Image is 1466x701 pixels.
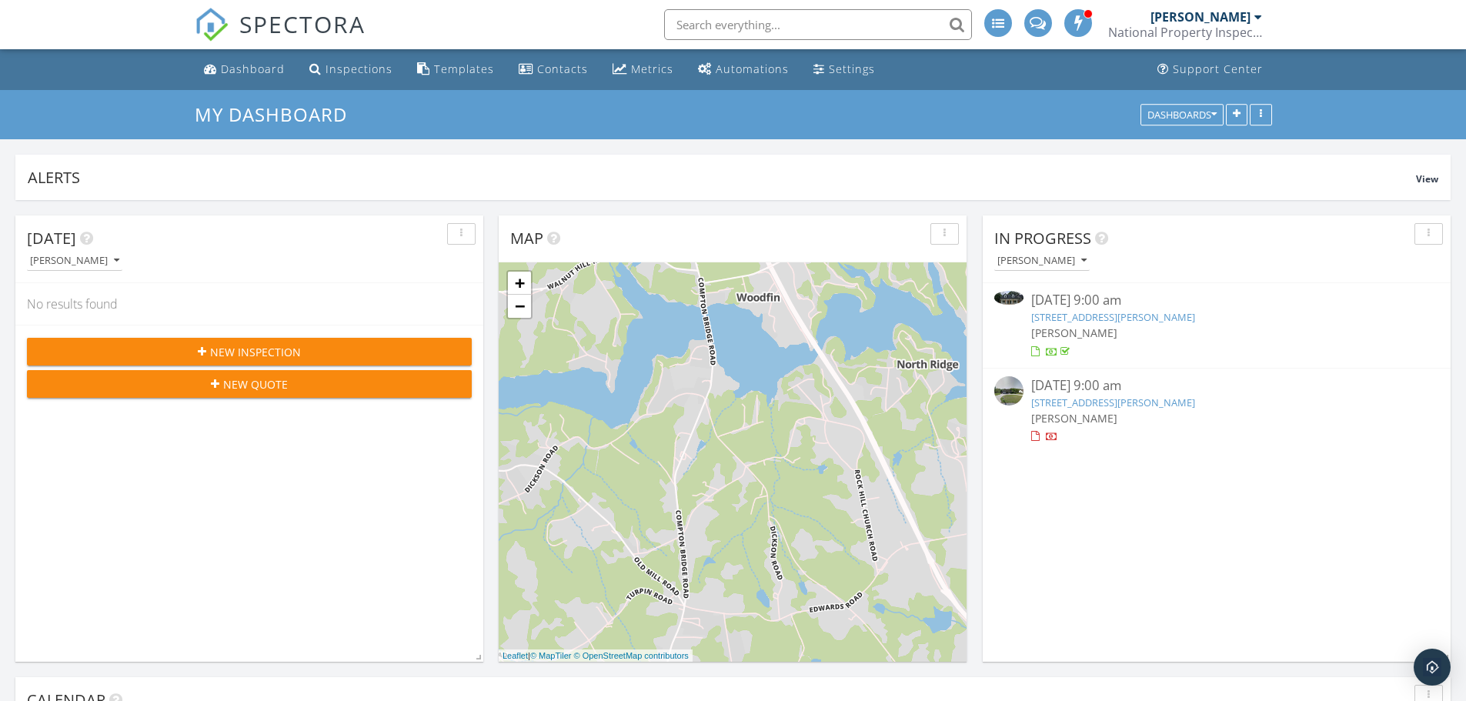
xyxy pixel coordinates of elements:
[508,272,531,295] a: Zoom in
[1031,396,1195,409] a: [STREET_ADDRESS][PERSON_NAME]
[27,338,472,366] button: New Inspection
[499,649,693,663] div: |
[1147,109,1217,120] div: Dashboards
[530,651,572,660] a: © MapTiler
[510,228,543,249] span: Map
[30,255,119,266] div: [PERSON_NAME]
[1031,376,1402,396] div: [DATE] 9:00 am
[664,9,972,40] input: Search everything...
[574,651,689,660] a: © OpenStreetMap contributors
[221,62,285,76] div: Dashboard
[994,228,1091,249] span: In Progress
[692,55,795,84] a: Automations (Advanced)
[716,62,789,76] div: Automations
[508,295,531,318] a: Zoom out
[994,376,1024,406] img: streetview
[1108,25,1262,40] div: National Property Inspections Greenville-Spartanburg
[195,8,229,42] img: The Best Home Inspection Software - Spectora
[27,251,122,272] button: [PERSON_NAME]
[303,55,399,84] a: Inspections
[994,251,1090,272] button: [PERSON_NAME]
[434,62,494,76] div: Templates
[210,344,301,360] span: New Inspection
[829,62,875,76] div: Settings
[27,370,472,398] button: New Quote
[411,55,500,84] a: Templates
[994,291,1439,359] a: [DATE] 9:00 am [STREET_ADDRESS][PERSON_NAME] [PERSON_NAME]
[537,62,588,76] div: Contacts
[28,167,1416,188] div: Alerts
[198,55,291,84] a: Dashboard
[513,55,594,84] a: Contacts
[503,651,528,660] a: Leaflet
[1140,104,1224,125] button: Dashboards
[326,62,392,76] div: Inspections
[15,283,483,325] div: No results found
[1414,649,1451,686] div: Open Intercom Messenger
[1031,411,1117,426] span: [PERSON_NAME]
[223,376,288,392] span: New Quote
[994,376,1439,445] a: [DATE] 9:00 am [STREET_ADDRESS][PERSON_NAME] [PERSON_NAME]
[239,8,366,40] span: SPECTORA
[807,55,881,84] a: Settings
[631,62,673,76] div: Metrics
[27,228,76,249] span: [DATE]
[606,55,680,84] a: Metrics
[195,102,360,127] a: My Dashboard
[1173,62,1263,76] div: Support Center
[994,291,1024,305] img: 9494265%2Freports%2F127490f3-db03-426e-9274-ee03018c9052%2Fcover_photos%2FmNNm5vufY5dZ94oHrWrQ%2F...
[1031,325,1117,340] span: [PERSON_NAME]
[1416,172,1438,185] span: View
[1150,9,1251,25] div: [PERSON_NAME]
[1031,310,1195,324] a: [STREET_ADDRESS][PERSON_NAME]
[1031,291,1402,310] div: [DATE] 9:00 am
[1151,55,1269,84] a: Support Center
[195,21,366,53] a: SPECTORA
[997,255,1087,266] div: [PERSON_NAME]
